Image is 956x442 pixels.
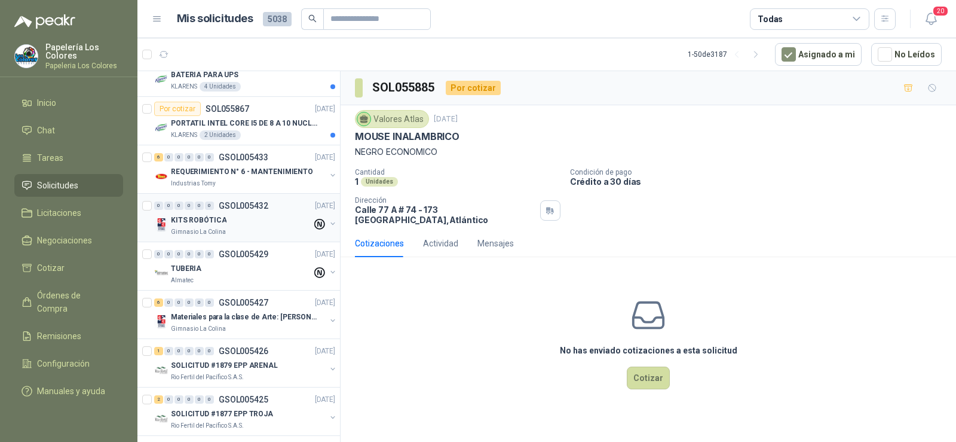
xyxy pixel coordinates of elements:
p: Industrias Tomy [171,179,216,188]
img: Logo peakr [14,14,75,29]
div: 0 [185,250,194,258]
p: Gimnasio La Colina [171,324,226,334]
a: Remisiones [14,325,123,347]
div: Por cotizar [154,102,201,116]
img: Company Logo [154,72,168,87]
a: 1 0 0 0 0 0 GSOL005426[DATE] Company LogoSOLICITUD #1879 EPP ARENALRio Fertil del Pacífico S.A.S. [154,344,338,382]
span: Tareas [37,151,63,164]
button: 20 [920,8,942,30]
p: [DATE] [315,394,335,406]
div: 0 [195,250,204,258]
p: GSOL005426 [219,347,268,355]
p: Rio Fertil del Pacífico S.A.S. [171,373,244,382]
p: [DATE] [315,200,335,212]
div: 0 [195,347,204,355]
span: Chat [37,124,55,137]
p: PORTATIL INTEL CORE I5 DE 8 A 10 NUCLEOS [171,118,320,129]
div: Valores Atlas [355,110,429,128]
div: 0 [205,202,214,210]
img: Company Logo [154,411,168,426]
div: 0 [205,153,214,161]
a: Chat [14,119,123,142]
p: [DATE] [315,103,335,115]
p: KLARENS [171,130,197,140]
img: Company Logo [154,218,168,232]
div: 0 [195,202,204,210]
span: Inicio [37,96,56,109]
a: 0 0 0 0 0 0 GSOL005432[DATE] Company LogoKITS ROBÓTICAGimnasio La Colina [154,199,338,237]
p: GSOL005427 [219,298,268,307]
div: 0 [185,202,194,210]
p: TUBERIA [171,263,201,275]
span: Órdenes de Compra [37,289,112,315]
div: 1 - 50 de 3187 [688,45,765,64]
span: 5038 [263,12,292,26]
img: Company Logo [15,45,38,68]
div: 0 [195,298,204,307]
p: GSOL005432 [219,202,268,210]
div: 0 [205,395,214,404]
div: 0 [164,250,173,258]
h3: No has enviado cotizaciones a esta solicitud [560,344,737,357]
div: 4 Unidades [200,82,241,92]
div: 2 [154,395,163,404]
div: 0 [174,347,183,355]
p: BATERIA PARA UPS [171,69,238,81]
img: Company Logo [154,363,168,377]
a: Licitaciones [14,202,123,224]
a: Tareas [14,147,123,169]
div: 2 Unidades [200,130,241,140]
p: Crédito a 30 días [570,176,951,187]
a: Solicitudes [14,174,123,197]
p: [DATE] [315,346,335,357]
p: GSOL005433 [219,153,268,161]
a: Cotizar [14,257,123,279]
div: 0 [185,395,194,404]
p: Materiales para la clase de Arte: [PERSON_NAME] [171,312,320,323]
div: 0 [174,298,183,307]
h3: SOL055885 [372,78,436,97]
div: 0 [164,347,173,355]
p: Papeleria Los Colores [45,62,123,69]
p: Condición de pago [570,168,951,176]
a: Por cotizarSOL055867[DATE] Company LogoPORTATIL INTEL CORE I5 DE 8 A 10 NUCLEOSKLARENS2 Unidades [137,97,340,145]
a: Negociaciones [14,229,123,252]
div: 0 [164,153,173,161]
p: Almatec [171,276,194,285]
p: 1 [355,176,358,187]
button: Asignado a mi [775,43,862,66]
p: [DATE] [315,152,335,163]
div: 0 [154,202,163,210]
span: Negociaciones [37,234,92,247]
button: No Leídos [871,43,942,66]
a: Por cotizarSOL055868[DATE] Company LogoBATERIA PARA UPSKLARENS4 Unidades [137,48,340,97]
div: 0 [164,202,173,210]
div: 0 [195,153,204,161]
span: Remisiones [37,330,81,343]
p: Papelería Los Colores [45,43,123,60]
p: [DATE] [315,249,335,260]
p: KLARENS [171,82,197,92]
p: SOL055867 [206,105,249,113]
div: 0 [185,347,194,355]
div: 0 [174,395,183,404]
div: 0 [185,298,194,307]
p: REQUERIMIENTO N° 6 - MANTENIMIENTO [171,166,313,178]
div: Por cotizar [446,81,501,95]
p: Gimnasio La Colina [171,227,226,237]
div: 0 [174,250,183,258]
img: Company Logo [154,315,168,329]
p: MOUSE INALAMBRICO [355,130,459,143]
p: SOLICITUD #1877 EPP TROJA [171,409,273,420]
a: 6 0 0 0 0 0 GSOL005427[DATE] Company LogoMateriales para la clase de Arte: [PERSON_NAME]Gimnasio ... [154,295,338,334]
span: Configuración [37,357,90,370]
div: 0 [195,395,204,404]
div: 0 [174,153,183,161]
div: 1 [154,347,163,355]
span: Cotizar [37,261,65,275]
span: 20 [932,5,949,17]
div: 0 [164,298,173,307]
div: 0 [205,298,214,307]
div: 6 [154,153,163,161]
a: Órdenes de Compra [14,284,123,320]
